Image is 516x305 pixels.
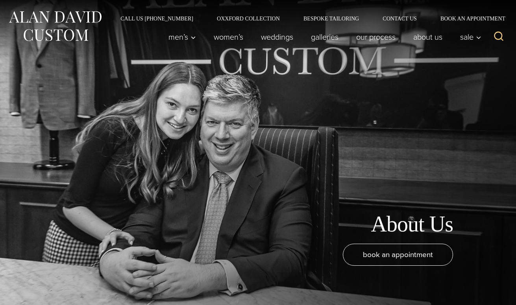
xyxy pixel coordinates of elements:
span: Sale [460,33,481,41]
a: Call Us [PHONE_NUMBER] [109,16,205,21]
h1: About Us [371,211,453,237]
span: book an appointment [363,249,433,260]
nav: Secondary Navigation [109,16,508,21]
a: Contact Us [371,16,429,21]
nav: Primary Navigation [160,29,486,45]
button: View Search Form [489,28,508,46]
img: Alan David Custom [8,9,102,44]
a: Oxxford Collection [205,16,292,21]
a: Book an Appointment [429,16,508,21]
a: Bespoke Tailoring [292,16,371,21]
a: About Us [405,29,451,45]
a: Galleries [302,29,348,45]
a: Our Process [348,29,405,45]
a: book an appointment [343,244,453,266]
a: weddings [252,29,302,45]
span: Men’s [168,33,196,41]
a: Women’s [205,29,252,45]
